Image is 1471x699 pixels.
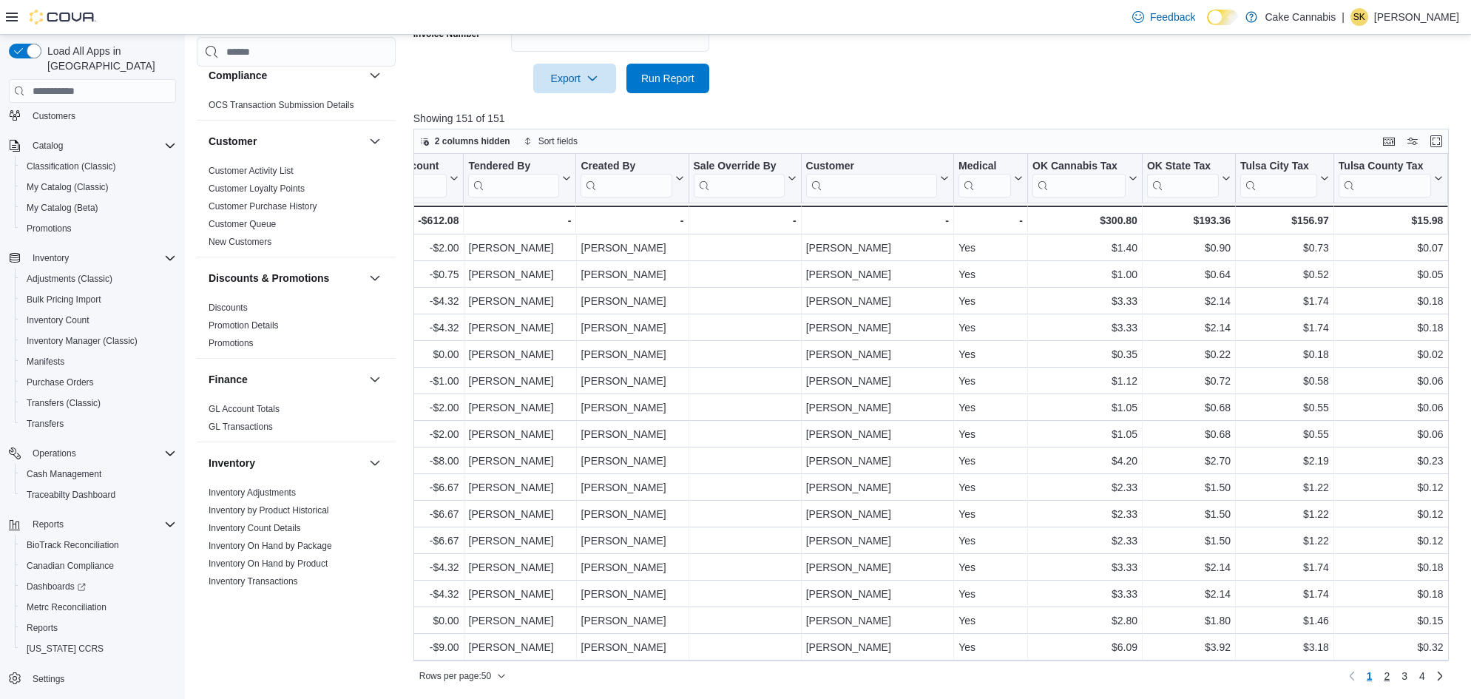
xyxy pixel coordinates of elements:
a: Customer Queue [209,219,276,229]
h3: Customer [209,134,257,149]
span: Promotions [27,223,72,234]
div: - [581,212,683,229]
div: [PERSON_NAME] [805,399,948,416]
button: Sort fields [518,132,584,150]
span: Transfers (Classic) [27,397,101,409]
button: Display options [1404,132,1421,150]
div: $2.14 [1147,292,1231,310]
a: Discounts [209,303,248,313]
span: Traceabilty Dashboard [21,486,176,504]
div: Yes [958,425,1023,443]
div: OK State Tax [1147,160,1219,174]
span: Washington CCRS [21,640,176,658]
button: Inventory Count [15,310,182,331]
button: Customer [366,132,384,150]
a: My Catalog (Classic) [21,178,115,196]
a: Bulk Pricing Import [21,291,107,308]
button: Cash Management [15,464,182,484]
a: Page 3 of 4 [1396,664,1413,688]
a: Inventory On Hand by Package [209,541,332,551]
div: [PERSON_NAME] [805,239,948,257]
button: [US_STATE] CCRS [15,638,182,659]
span: Inventory Manager (Classic) [21,332,176,350]
button: OK State Tax [1147,160,1231,197]
div: [PERSON_NAME] [805,319,948,337]
button: Finance [366,371,384,388]
div: [PERSON_NAME] [468,372,571,390]
a: Promotions [21,220,78,237]
div: $0.06 [1339,399,1444,416]
div: Tendered By [468,160,559,174]
button: Settings [3,668,182,689]
span: Transfers [21,415,176,433]
div: $300.80 [1032,212,1137,229]
div: - [958,212,1023,229]
button: Inventory [27,249,75,267]
div: -$0.75 [368,266,459,283]
span: Inventory Manager (Classic) [27,335,138,347]
span: Catalog [27,137,176,155]
span: Bulk Pricing Import [27,294,101,305]
h3: Compliance [209,68,267,83]
button: Traceabilty Dashboard [15,484,182,505]
a: Dashboards [21,578,92,595]
div: Yes [958,239,1023,257]
a: Inventory Transactions [209,576,298,587]
span: My Catalog (Beta) [27,202,98,214]
span: My Catalog (Classic) [27,181,109,193]
div: $1.40 [1032,239,1137,257]
div: OK Cannabis Tax [1032,160,1126,197]
div: $3.33 [1032,319,1137,337]
button: Metrc Reconciliation [15,597,182,618]
div: Yes [958,399,1023,416]
span: Promotions [21,220,176,237]
div: [PERSON_NAME] [468,452,571,470]
span: 4 [1419,669,1425,683]
a: Inventory Manager (Classic) [21,332,143,350]
div: [PERSON_NAME] [581,266,683,283]
div: $0.06 [1339,372,1444,390]
div: $2.14 [1147,319,1231,337]
button: Discounts & Promotions [366,269,384,287]
span: Load All Apps in [GEOGRAPHIC_DATA] [41,44,176,73]
div: Tulsa County Tax [1339,160,1432,197]
button: My Catalog (Beta) [15,197,182,218]
a: Settings [27,670,70,688]
span: Catalog [33,140,63,152]
div: [PERSON_NAME] [805,292,948,310]
a: Page 4 of 4 [1413,664,1431,688]
button: Transfers [15,413,182,434]
div: $0.22 [1147,345,1231,363]
button: Tulsa County Tax [1339,160,1444,197]
span: Metrc Reconciliation [27,601,106,613]
div: -$612.08 [368,212,459,229]
span: Inventory Count [27,314,89,326]
div: Yes [958,292,1023,310]
button: Created By [581,160,683,197]
span: SK [1353,8,1365,26]
button: Customer [805,160,948,197]
button: Reports [27,516,70,533]
span: Manifests [27,356,64,368]
span: Adjustments (Classic) [27,273,112,285]
div: Tendered By [468,160,559,197]
a: Promotion Details [209,320,279,331]
div: $0.72 [1147,372,1231,390]
span: Customers [27,107,176,125]
span: Classification (Classic) [21,158,176,175]
a: Next page [1431,667,1449,685]
div: [PERSON_NAME] [805,372,948,390]
span: Operations [27,445,176,462]
a: Inventory On Hand by Product [209,558,328,569]
p: | [1342,8,1345,26]
span: Transfers (Classic) [21,394,176,412]
div: $1.00 [1032,266,1137,283]
button: Discounts & Promotions [209,271,363,286]
button: OK Cannabis Tax [1032,160,1137,197]
span: Operations [33,448,76,459]
button: Medical [958,160,1023,197]
span: My Catalog (Classic) [21,178,176,196]
span: Cash Management [21,465,176,483]
div: -$1.00 [368,372,459,390]
button: Reports [15,618,182,638]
